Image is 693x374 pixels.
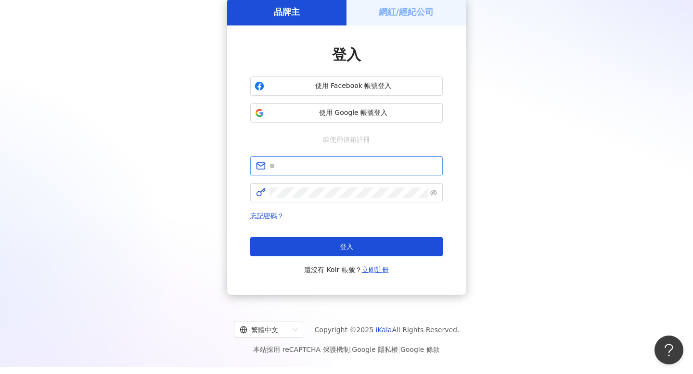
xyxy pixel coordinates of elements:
[268,81,438,91] span: 使用 Facebook 帳號登入
[400,346,440,353] a: Google 條款
[379,6,434,18] h5: 網紅/經紀公司
[350,346,352,353] span: |
[240,322,289,337] div: 繁體中文
[250,103,443,123] button: 使用 Google 帳號登入
[398,346,400,353] span: |
[250,212,284,220] a: 忘記密碼？
[362,266,389,274] a: 立即註冊
[268,108,438,118] span: 使用 Google 帳號登入
[304,264,389,275] span: 還沒有 Kolr 帳號？
[250,76,443,96] button: 使用 Facebook 帳號登入
[654,336,683,364] iframe: Help Scout Beacon - Open
[376,326,392,334] a: iKala
[352,346,398,353] a: Google 隱私權
[274,6,300,18] h5: 品牌主
[250,237,443,256] button: 登入
[340,243,353,250] span: 登入
[316,134,377,145] span: 或使用信箱註冊
[332,46,361,63] span: 登入
[430,189,437,196] span: eye-invisible
[315,324,460,336] span: Copyright © 2025 All Rights Reserved.
[253,344,439,355] span: 本站採用 reCAPTCHA 保護機制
